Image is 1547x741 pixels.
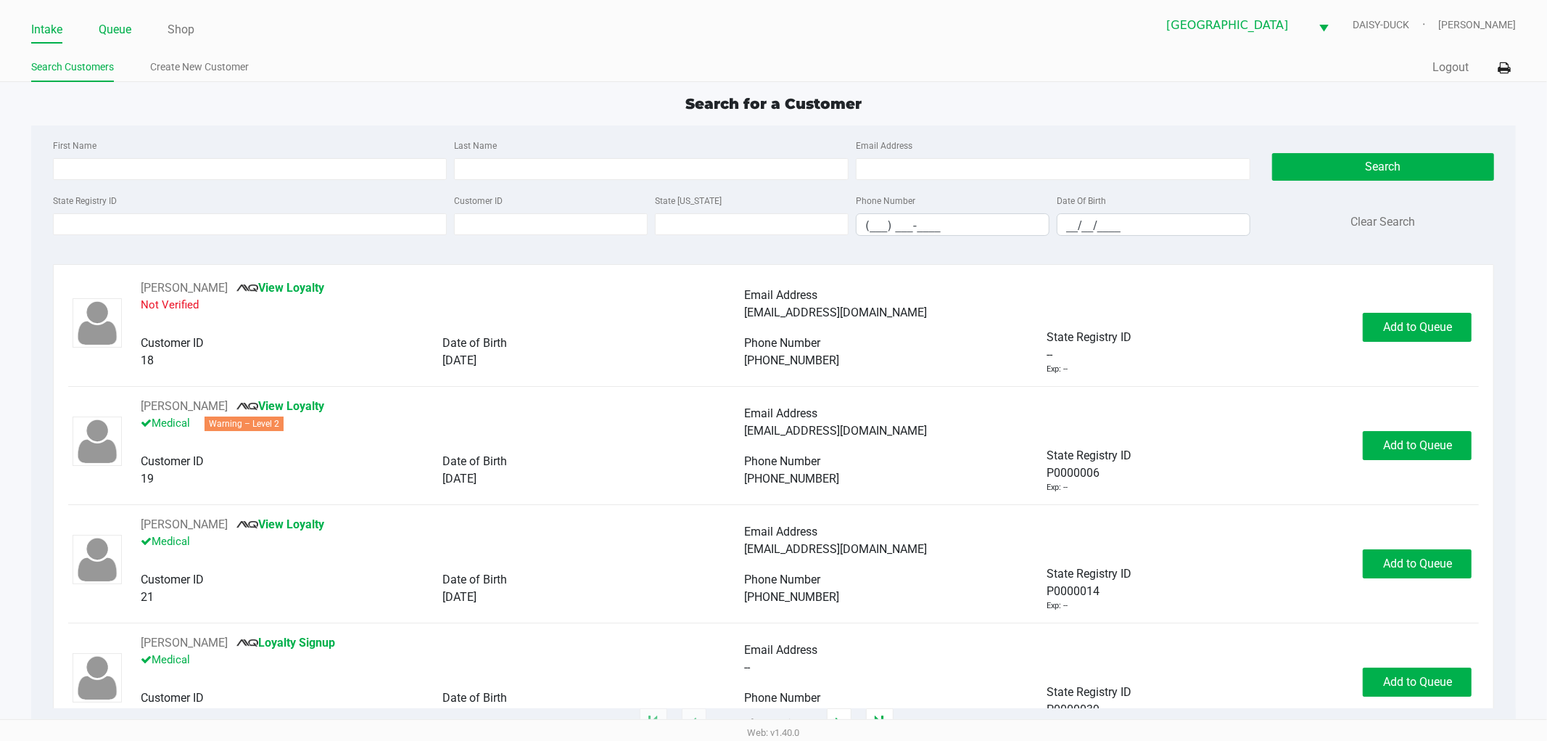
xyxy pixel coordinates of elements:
[1047,701,1100,719] span: P0000039
[1047,600,1068,613] div: Exp: --
[53,195,117,208] label: State Registry ID
[682,708,706,737] app-submit-button: Previous
[141,415,745,435] p: Medical
[141,691,204,705] span: Customer ID
[745,472,840,486] span: [PHONE_NUMBER]
[745,336,821,350] span: Phone Number
[745,525,818,539] span: Email Address
[168,20,194,40] a: Shop
[748,727,800,738] span: Web: v1.40.0
[1057,214,1250,237] input: Format: MM/DD/YYYY
[442,472,477,486] span: [DATE]
[442,454,507,468] span: Date of Birth
[1047,482,1068,494] div: Exp: --
[857,214,1049,237] input: Format: (999) 999-9999
[442,573,507,586] span: Date of Birth
[442,336,507,350] span: Date of Birth
[1047,346,1052,364] span: --
[745,424,928,438] span: [EMAIL_ADDRESS][DOMAIN_NAME]
[866,708,894,737] app-submit-button: Move to last page
[236,636,335,650] a: Loyalty Signup
[141,472,154,486] span: 19
[141,516,228,533] button: See customer info
[856,195,915,208] label: Phone Number
[442,353,477,367] span: [DATE]
[856,139,912,152] label: Email Address
[141,336,204,350] span: Customer ID
[745,590,840,604] span: [PHONE_NUMBER]
[1363,431,1472,460] button: Add to Queue
[1363,549,1472,578] button: Add to Queue
[745,353,840,367] span: [PHONE_NUMBER]
[1438,17,1516,33] span: [PERSON_NAME]
[150,58,249,76] a: Create New Customer
[454,195,503,208] label: Customer ID
[205,417,284,431] span: Warning – Level 2
[53,139,96,152] label: First Name
[1310,8,1337,42] button: Select
[1351,213,1416,231] button: Clear Search
[1057,195,1106,208] label: Date Of Birth
[745,288,818,302] span: Email Address
[745,454,821,468] span: Phone Number
[1047,567,1131,581] span: State Registry ID
[745,691,821,705] span: Phone Number
[31,58,114,76] a: Search Customers
[141,634,228,652] button: See customer info
[1057,213,1250,236] kendo-maskedtextbox: Format: MM/DD/YYYY
[745,406,818,420] span: Email Address
[1166,17,1301,34] span: [GEOGRAPHIC_DATA]
[1383,675,1452,689] span: Add to Queue
[1272,153,1494,181] button: Search
[745,643,818,657] span: Email Address
[236,281,324,295] a: View Loyalty
[442,590,477,604] span: [DATE]
[685,95,862,112] span: Search for a Customer
[745,660,751,674] span: --
[1047,449,1131,462] span: State Registry ID
[1363,668,1472,697] button: Add to Queue
[1353,17,1438,33] span: DAISY-DUCK
[1383,438,1452,452] span: Add to Queue
[1047,464,1100,482] span: P0000006
[454,139,497,152] label: Last Name
[655,195,722,208] label: State [US_STATE]
[141,590,154,604] span: 21
[141,454,204,468] span: Customer ID
[856,213,1049,236] kendo-maskedtextbox: Format: (999) 999-9999
[640,708,667,737] app-submit-button: Move to first page
[1047,330,1131,344] span: State Registry ID
[745,542,928,556] span: [EMAIL_ADDRESS][DOMAIN_NAME]
[745,306,928,319] span: [EMAIL_ADDRESS][DOMAIN_NAME]
[141,297,745,317] p: Not Verified
[236,517,324,531] a: View Loyalty
[442,691,507,705] span: Date of Birth
[141,652,745,672] p: Medical
[1047,685,1131,699] span: State Registry ID
[1432,59,1469,76] button: Logout
[745,573,821,586] span: Phone Number
[99,20,131,40] a: Queue
[141,279,228,297] button: See customer info
[721,716,812,730] span: 1 - 20 of 895791 items
[1047,583,1100,600] span: P0000014
[236,399,324,413] a: View Loyalty
[141,533,745,554] p: Medical
[1047,364,1068,376] div: Exp: --
[31,20,62,40] a: Intake
[1363,313,1472,342] button: Add to Queue
[827,708,851,737] app-submit-button: Next
[1383,557,1452,570] span: Add to Queue
[1383,320,1452,334] span: Add to Queue
[141,573,204,586] span: Customer ID
[141,353,154,367] span: 18
[141,398,228,415] button: See customer info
